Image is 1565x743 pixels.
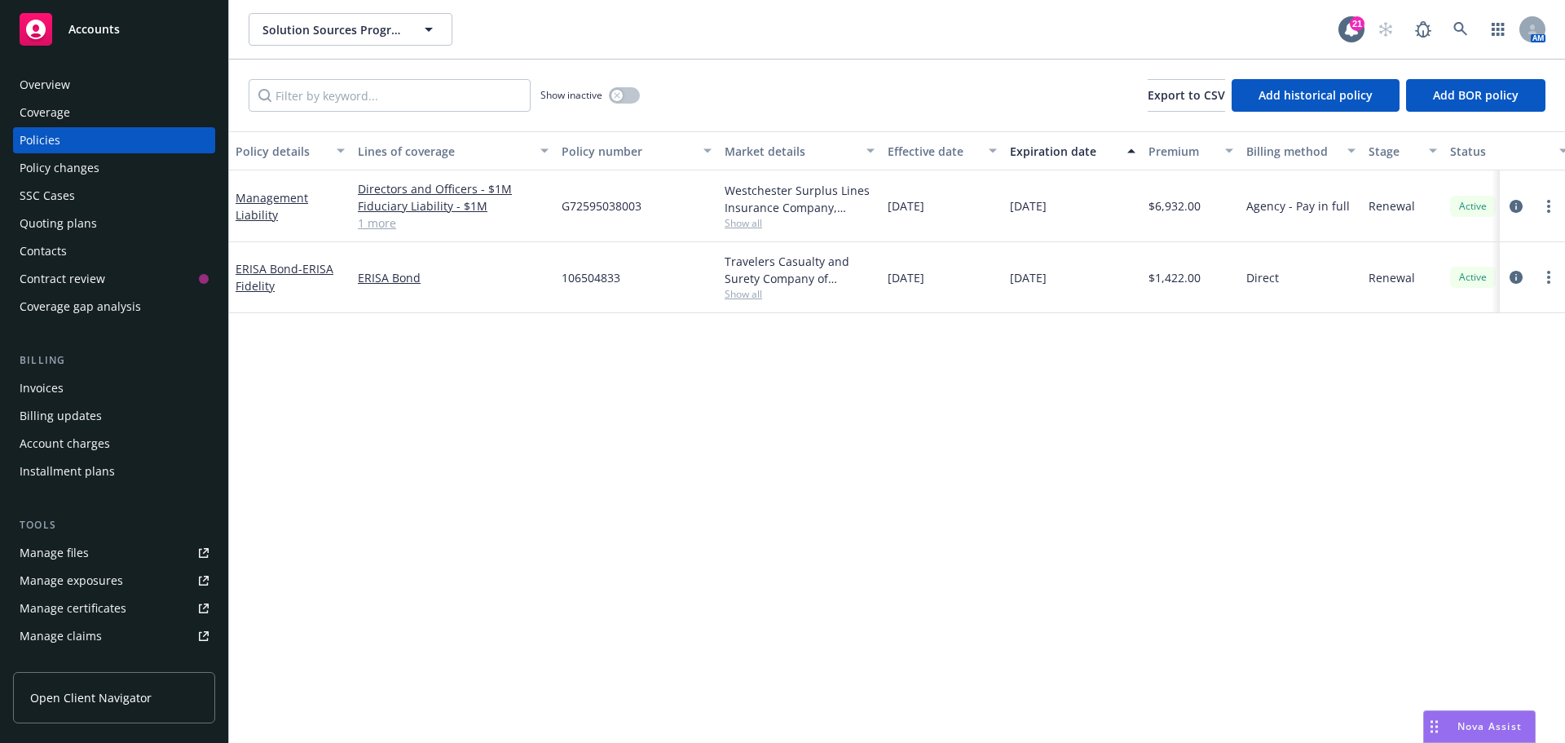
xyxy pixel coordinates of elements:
[725,253,875,287] div: Travelers Casualty and Surety Company of America, Travelers Insurance
[725,143,857,160] div: Market details
[888,197,924,214] span: [DATE]
[1433,87,1519,103] span: Add BOR policy
[1369,269,1415,286] span: Renewal
[20,238,67,264] div: Contacts
[725,182,875,216] div: Westchester Surplus Lines Insurance Company, Chubb Group, CRC Group
[68,23,120,36] span: Accounts
[1246,143,1338,160] div: Billing method
[13,238,215,264] a: Contacts
[20,210,97,237] div: Quoting plans
[1232,79,1400,112] button: Add historical policy
[1010,197,1047,214] span: [DATE]
[262,21,403,38] span: Solution Sources Programming, Inc.
[1406,79,1545,112] button: Add BOR policy
[13,375,215,401] a: Invoices
[1457,270,1489,285] span: Active
[1003,131,1142,170] button: Expiration date
[358,214,549,232] a: 1 more
[20,127,60,153] div: Policies
[20,266,105,292] div: Contract review
[13,183,215,209] a: SSC Cases
[1482,13,1514,46] a: Switch app
[13,155,215,181] a: Policy changes
[1350,16,1364,31] div: 21
[249,13,452,46] button: Solution Sources Programming, Inc.
[236,143,327,160] div: Policy details
[13,7,215,52] a: Accounts
[1246,269,1279,286] span: Direct
[562,269,620,286] span: 106504833
[351,131,555,170] button: Lines of coverage
[1539,197,1558,216] a: more
[725,287,875,301] span: Show all
[20,623,102,649] div: Manage claims
[20,431,110,457] div: Account charges
[1424,711,1444,742] div: Drag to move
[13,431,215,457] a: Account charges
[1148,269,1201,286] span: $1,422.00
[1539,268,1558,287] a: more
[1457,719,1522,733] span: Nova Assist
[20,100,70,126] div: Coverage
[1444,13,1477,46] a: Search
[13,100,215,126] a: Coverage
[20,294,141,320] div: Coverage gap analysis
[358,180,549,197] a: Directors and Officers - $1M
[13,403,215,429] a: Billing updates
[562,197,641,214] span: G72595038003
[1407,13,1439,46] a: Report a Bug
[725,216,875,230] span: Show all
[555,131,718,170] button: Policy number
[20,651,96,677] div: Manage BORs
[1010,143,1118,160] div: Expiration date
[1142,131,1240,170] button: Premium
[358,143,531,160] div: Lines of coverage
[13,266,215,292] a: Contract review
[30,689,152,706] span: Open Client Navigator
[20,72,70,98] div: Overview
[1010,269,1047,286] span: [DATE]
[20,375,64,401] div: Invoices
[20,403,102,429] div: Billing updates
[358,197,549,214] a: Fiduciary Liability - $1M
[13,595,215,621] a: Manage certificates
[1246,197,1350,214] span: Agency - Pay in full
[1240,131,1362,170] button: Billing method
[249,79,531,112] input: Filter by keyword...
[20,595,126,621] div: Manage certificates
[229,131,351,170] button: Policy details
[20,568,123,594] div: Manage exposures
[13,517,215,533] div: Tools
[1423,710,1536,743] button: Nova Assist
[13,294,215,320] a: Coverage gap analysis
[13,72,215,98] a: Overview
[1148,143,1215,160] div: Premium
[13,210,215,237] a: Quoting plans
[1457,199,1489,214] span: Active
[13,568,215,594] a: Manage exposures
[20,183,75,209] div: SSC Cases
[236,261,333,294] a: ERISA Bond
[358,269,549,286] a: ERISA Bond
[562,143,694,160] div: Policy number
[1148,79,1225,112] button: Export to CSV
[20,155,99,181] div: Policy changes
[13,458,215,484] a: Installment plans
[718,131,881,170] button: Market details
[13,127,215,153] a: Policies
[13,352,215,369] div: Billing
[1506,268,1526,287] a: circleInformation
[1506,197,1526,216] a: circleInformation
[540,88,602,102] span: Show inactive
[1148,197,1201,214] span: $6,932.00
[1369,143,1419,160] div: Stage
[13,623,215,649] a: Manage claims
[888,143,979,160] div: Effective date
[13,651,215,677] a: Manage BORs
[20,458,115,484] div: Installment plans
[236,190,308,223] a: Management Liability
[881,131,1003,170] button: Effective date
[1369,197,1415,214] span: Renewal
[1259,87,1373,103] span: Add historical policy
